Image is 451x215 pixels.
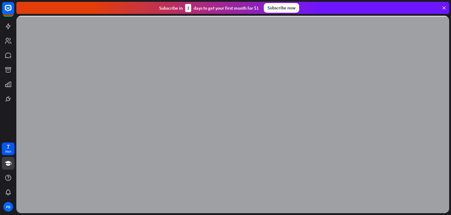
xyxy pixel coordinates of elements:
a: 7 days [2,142,15,155]
div: PD [3,202,13,212]
div: Subscribe now [264,3,299,13]
div: 7 [7,144,10,149]
div: days [5,149,11,154]
div: 3 [185,4,191,12]
div: Subscribe in days to get your first month for $1 [159,4,259,12]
